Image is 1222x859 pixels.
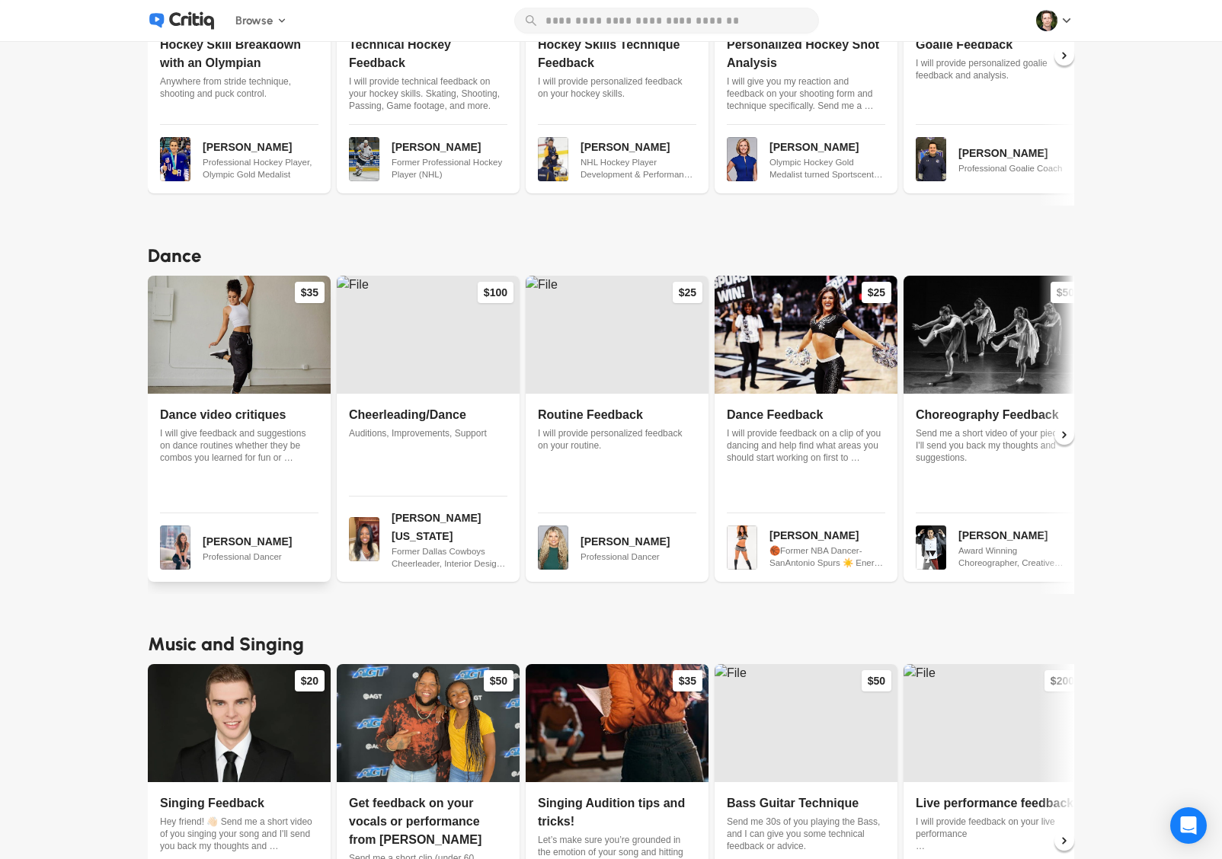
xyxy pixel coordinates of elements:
[862,282,891,303] div: $25
[295,670,325,691] div: $20
[526,664,709,782] img: File
[478,282,513,303] div: $100
[958,162,1074,174] span: Professional Goalie Coach
[904,664,1086,782] img: File
[160,525,190,570] img: File
[581,535,670,548] span: [PERSON_NAME]
[392,545,507,570] span: Former Dallas Cowboys Cheerleader, Interior Design Expert, Career and Resume design
[337,276,520,394] img: File
[727,137,757,181] img: File
[203,156,318,180] span: Professional Hockey Player, Olympic Gold Medalist
[916,38,1012,51] span: Goalie Feedback
[148,664,331,782] img: File
[538,797,685,828] span: Singing Audition tips and tricks!
[148,276,331,582] a: $35Dance video critiquesI will give feedback and suggestions on dance routines whether they be co...
[769,141,859,153] span: [PERSON_NAME]
[904,276,1086,394] img: File
[916,427,1074,464] p: Send me a short video of your piece. I'll send you back my thoughts and suggestions.
[484,670,513,691] div: $50
[673,282,702,303] div: $25
[1170,807,1207,844] div: Open Intercom Messenger
[727,816,885,852] p: Send me 30s of you playing the Bass, and I can give you some technical feedback or advice.
[526,276,709,394] img: File
[727,427,885,464] p: I will provide feedback on a clip of you dancing and help find what areas you should start workin...
[538,525,568,570] img: File
[538,75,696,100] p: I will provide personalized feedback on your hockey skills.
[392,141,481,153] span: [PERSON_NAME]
[160,137,190,181] img: File
[916,408,1059,421] span: Choreography Feedback
[295,282,325,303] div: $35
[160,797,264,810] span: Singing Feedback
[235,12,273,30] span: Browse
[349,75,507,112] p: I will provide technical feedback on your hockey skills. Skating, Shooting, Passing, Game footage...
[769,529,859,541] span: [PERSON_NAME]
[160,75,318,100] p: Anywhere from stride technique, shooting and puck control.
[148,631,1074,658] h2: Music and Singing
[727,408,823,421] span: Dance Feedback
[916,797,1073,810] span: Live performance feedback
[904,276,1086,582] a: $50Choreography FeedbackSend me a short video of your piece. I'll send you back my thoughts and s...
[392,512,481,542] span: [PERSON_NAME][US_STATE]
[769,156,885,180] span: Olympic Hockey Gold Medalist turned Sportscentre anchor for TSN
[160,816,318,852] p: Hey friend! 👋🏻 Send me a short video of you singing your song and I'll send you back my thoughts ...
[916,525,946,570] img: File
[715,664,897,782] img: File
[538,408,643,421] span: Routine Feedback
[160,427,318,464] p: I will give feedback and suggestions on dance routines whether they be combos you learned for fun...
[349,517,379,561] img: File
[862,670,891,691] div: $50
[349,427,507,439] p: Auditions, Improvements, Support
[958,529,1048,541] span: [PERSON_NAME]
[392,156,507,180] span: Former Professional Hockey Player (NHL)
[581,551,696,563] span: Professional Dancer
[337,276,520,582] a: $100Cheerleading/DanceAuditions, Improvements, Support[PERSON_NAME][US_STATE]Former Dallas Cowboy...
[916,816,1074,852] p: I will provide feedback on your live performance This is not about your song.
[727,75,885,112] p: I will give you my reaction and feedback on your shooting form and technique specifically. Send m...
[916,57,1074,81] p: I will provide personalized goalie feedback and analysis.
[349,408,466,421] span: Cheerleading/Dance
[673,670,702,691] div: $35
[581,141,670,153] span: [PERSON_NAME]
[581,156,696,180] span: NHL Hockey Player Development & Performance Coach
[769,544,885,569] span: 🏀Former NBA Dancer-SanAntonio Spurs ☀️ Energy 💃🏽Dancer 💪🏽Fitness Instructor👯‍♀️Choreographer [PER...
[203,141,292,153] span: [PERSON_NAME]
[526,276,709,582] a: $25Routine FeedbackI will provide personalized feedback on your routine.[PERSON_NAME]Professional...
[203,535,292,548] span: [PERSON_NAME]
[727,525,757,570] img: File
[916,137,946,181] img: File
[538,137,568,181] img: File
[337,664,520,782] img: File
[349,797,481,846] span: Get feedback on your vocals or performance from [PERSON_NAME]
[958,544,1074,569] span: Award Winning Choreographer, Creative Director, Instructor, TV Judge
[727,797,859,810] span: Bass Guitar Technique
[715,276,897,394] img: File
[715,276,897,582] a: $25Dance FeedbackI will provide feedback on a clip of you dancing and help find what areas you sh...
[160,408,286,421] span: Dance video critiques
[958,147,1048,159] span: [PERSON_NAME]
[203,551,318,563] span: Professional Dancer
[538,427,696,452] p: I will provide personalized feedback on your routine.
[148,242,1074,270] h2: Dance
[349,137,379,181] img: File
[148,276,331,394] img: File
